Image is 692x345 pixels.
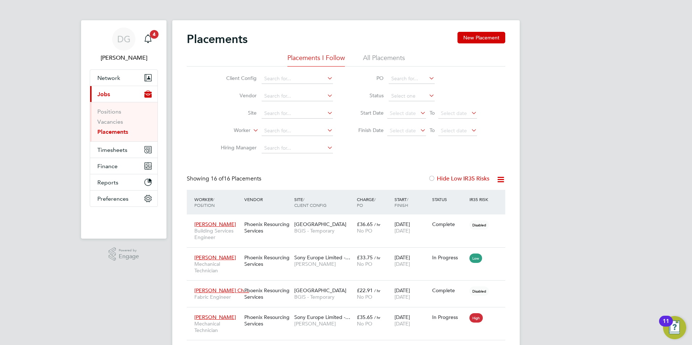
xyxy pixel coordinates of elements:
[90,54,158,62] span: Daniel Gwynn
[194,314,236,320] span: [PERSON_NAME]
[430,193,468,206] div: Status
[427,108,437,118] span: To
[374,255,380,260] span: / hr
[187,175,263,183] div: Showing
[119,247,139,254] span: Powered by
[242,251,292,271] div: Phoenix Resourcing Services
[441,110,467,116] span: Select date
[242,193,292,206] div: Vendor
[294,314,350,320] span: Sony Europe Limited -…
[215,144,257,151] label: Hiring Manager
[90,27,158,62] a: DG[PERSON_NAME]
[363,54,405,67] li: All Placements
[469,286,489,296] span: Disabled
[432,254,466,261] div: In Progress
[351,110,384,116] label: Start Date
[351,92,384,99] label: Status
[294,221,346,227] span: [GEOGRAPHIC_DATA]
[141,27,155,51] a: 4
[242,310,292,331] div: Phoenix Resourcing Services
[97,195,128,202] span: Preferences
[374,315,380,320] span: / hr
[441,127,467,134] span: Select date
[469,220,489,230] span: Disabled
[294,196,326,208] span: / Client Config
[211,175,261,182] span: 16 Placements
[193,217,505,223] a: [PERSON_NAME]Building Services EngineerPhoenix Resourcing Services[GEOGRAPHIC_DATA]BGIS - Tempora...
[90,214,158,226] img: fastbook-logo-retina.png
[150,30,159,39] span: 4
[109,247,139,261] a: Powered byEngage
[468,193,493,206] div: IR35 Risk
[393,310,430,331] div: [DATE]
[394,294,410,300] span: [DATE]
[357,294,372,300] span: No PO
[194,287,249,294] span: [PERSON_NAME] Ch…
[90,70,157,86] button: Network
[394,227,410,234] span: [DATE]
[193,283,505,289] a: [PERSON_NAME] Ch…Fabric EngineerPhoenix Resourcing Services[GEOGRAPHIC_DATA]BGIS - Temporary£22.9...
[294,261,353,267] span: [PERSON_NAME]
[357,196,376,208] span: / PO
[119,254,139,260] span: Engage
[194,221,236,227] span: [PERSON_NAME]
[90,214,158,226] a: Go to home page
[242,217,292,238] div: Phoenix Resourcing Services
[194,294,241,300] span: Fabric Engineer
[209,127,250,134] label: Worker
[97,91,110,98] span: Jobs
[374,288,380,293] span: / hr
[194,261,241,274] span: Mechanical Technician
[357,287,373,294] span: £22.91
[663,316,686,339] button: Open Resource Center, 11 new notifications
[292,193,355,212] div: Site
[457,32,505,43] button: New Placement
[81,20,166,239] nav: Main navigation
[194,254,236,261] span: [PERSON_NAME]
[117,34,131,44] span: DG
[97,146,127,153] span: Timesheets
[432,314,466,320] div: In Progress
[193,310,505,316] a: [PERSON_NAME]Mechanical TechnicianPhoenix Resourcing ServicesSony Europe Limited -…[PERSON_NAME]£...
[194,227,241,240] span: Building Services Engineer
[389,74,435,84] input: Search for...
[287,54,345,67] li: Placements I Follow
[97,74,120,81] span: Network
[427,125,437,135] span: To
[262,91,333,101] input: Search for...
[294,294,353,300] span: BGIS - Temporary
[469,254,482,263] span: Low
[432,221,466,227] div: Complete
[394,261,410,267] span: [DATE]
[90,191,157,206] button: Preferences
[357,314,373,320] span: £35.65
[357,320,372,327] span: No PO
[215,75,257,81] label: Client Config
[389,91,435,101] input: Select one
[357,261,372,267] span: No PO
[351,75,384,81] label: PO
[211,175,224,182] span: 16 of
[469,313,483,323] span: High
[390,110,416,116] span: Select date
[194,320,241,333] span: Mechanical Technician
[90,158,157,174] button: Finance
[97,108,121,115] a: Positions
[97,128,128,135] a: Placements
[90,174,157,190] button: Reports
[428,175,489,182] label: Hide Low IR35 Risks
[663,321,669,331] div: 11
[262,143,333,153] input: Search for...
[351,127,384,133] label: Finish Date
[187,32,248,46] h2: Placements
[357,227,372,234] span: No PO
[374,222,380,227] span: / hr
[90,86,157,102] button: Jobs
[215,92,257,99] label: Vendor
[97,163,118,170] span: Finance
[393,217,430,238] div: [DATE]
[97,179,118,186] span: Reports
[194,196,215,208] span: / Position
[262,126,333,136] input: Search for...
[215,110,257,116] label: Site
